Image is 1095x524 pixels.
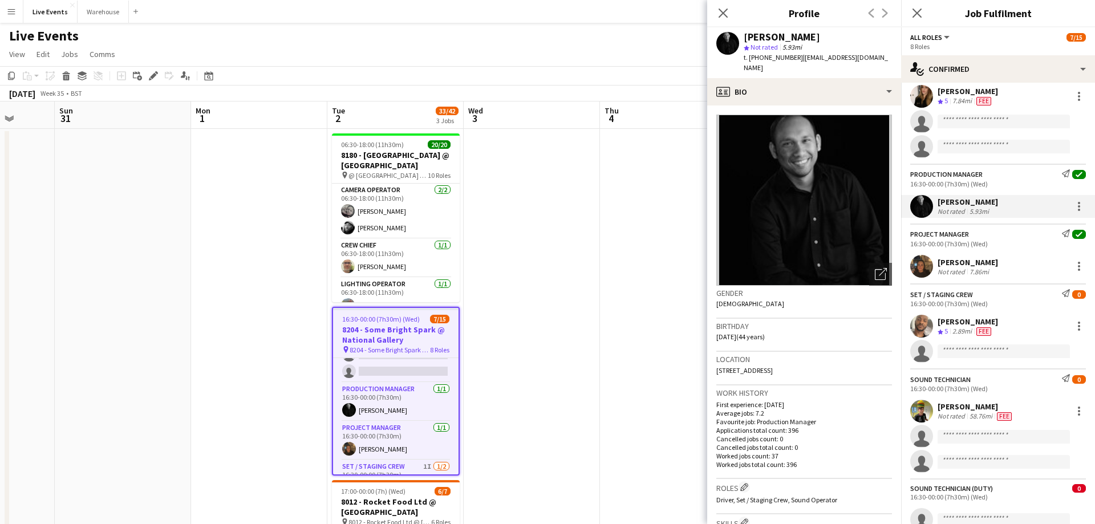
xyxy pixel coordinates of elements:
h3: Roles [716,481,892,493]
p: Average jobs: 7.2 [716,409,892,417]
div: [PERSON_NAME] [938,197,998,207]
span: Edit [36,49,50,59]
button: Warehouse [78,1,129,23]
a: View [5,47,30,62]
span: 8 Roles [430,346,449,354]
div: Project Manager [910,230,969,238]
h3: 8180 - [GEOGRAPHIC_DATA] @ [GEOGRAPHIC_DATA] [332,150,460,170]
span: 5 [944,96,948,105]
span: 16:30-00:00 (7h30m) (Wed) [342,315,420,323]
span: 31 [58,112,73,125]
span: 5 [944,327,948,335]
span: View [9,49,25,59]
span: 3 [467,112,483,125]
h3: Job Fulfilment [901,6,1095,21]
span: 33/42 [436,107,459,115]
span: Wed [468,105,483,116]
div: Not rated [938,412,967,421]
div: Not rated [938,267,967,276]
span: 4 [603,112,619,125]
span: | [EMAIL_ADDRESS][DOMAIN_NAME] [744,53,888,72]
div: 16:30-00:00 (7h30m) (Wed) [910,493,1086,501]
div: BST [71,89,82,98]
button: All roles [910,33,951,42]
p: Worked jobs total count: 396 [716,460,892,469]
div: 7.86mi [967,267,991,276]
div: Confirmed [901,55,1095,83]
div: Crew has different fees then in role [995,412,1014,421]
span: Comms [90,49,115,59]
button: Live Events [23,1,78,23]
div: 2.89mi [950,327,974,336]
span: 10 Roles [428,171,451,180]
app-card-role: Production Manager1/116:30-00:00 (7h30m)[PERSON_NAME] [333,383,459,421]
p: Favourite job: Production Manager [716,417,892,426]
div: 16:30-00:00 (7h30m) (Wed) [910,180,1086,188]
h3: Birthday [716,321,892,331]
span: Fee [997,412,1012,421]
span: Driver, Set / Staging Crew, Sound Operator [716,495,837,504]
div: 16:30-00:00 (7h30m) (Wed) [910,299,1086,308]
div: [PERSON_NAME] [938,257,998,267]
div: 16:30-00:00 (7h30m) (Wed) [910,239,1086,248]
div: Crew has different fees then in role [974,327,993,336]
span: All roles [910,33,942,42]
p: Worked jobs count: 37 [716,452,892,460]
span: 1 [194,112,210,125]
div: [DATE] [9,88,35,99]
app-card-role: Project Manager1/116:30-00:00 (7h30m)[PERSON_NAME] [333,421,459,460]
p: Cancelled jobs count: 0 [716,434,892,443]
div: [PERSON_NAME] [938,401,1014,412]
span: 7/15 [1066,33,1086,42]
p: First experience: [DATE] [716,400,892,409]
div: Set / Staging Crew [910,290,973,299]
a: Jobs [56,47,83,62]
div: Sound Technician [910,375,971,384]
div: 7.84mi [950,96,974,106]
span: 06:30-18:00 (11h30m) [341,140,404,149]
span: Not rated [751,43,778,51]
span: [DATE] (44 years) [716,332,765,341]
span: @ [GEOGRAPHIC_DATA] - 8180 [348,171,428,180]
span: 0 [1072,375,1086,384]
h3: Profile [707,6,901,21]
app-card-role: Camera Operator2/206:30-18:00 (11h30m)[PERSON_NAME][PERSON_NAME] [332,184,460,239]
span: Mon [196,105,210,116]
span: 7/15 [430,315,449,323]
div: Not rated [938,207,967,216]
p: Cancelled jobs total count: 0 [716,443,892,452]
span: 2 [330,112,345,125]
span: Tue [332,105,345,116]
a: Comms [85,47,120,62]
span: Fee [976,327,991,336]
span: Jobs [61,49,78,59]
div: 3 Jobs [436,116,458,125]
app-job-card: 06:30-18:00 (11h30m)20/208180 - [GEOGRAPHIC_DATA] @ [GEOGRAPHIC_DATA] @ [GEOGRAPHIC_DATA] - 81801... [332,133,460,302]
div: 58.76mi [967,412,995,421]
app-job-card: 16:30-00:00 (7h30m) (Wed)7/158204 - Some Bright Spark @ National Gallery 8204 - Some Bright Spark... [332,307,460,476]
h3: 8012 - Rocket Food Ltd @ [GEOGRAPHIC_DATA] [332,497,460,517]
div: 16:30-00:00 (7h30m) (Wed) [910,384,1086,393]
app-card-role: Set / Staging Crew1I1/216:30-00:00 (7h30m) [333,460,459,515]
span: 0 [1072,290,1086,299]
div: Production Manager [910,170,983,178]
h3: Gender [716,288,892,298]
span: [STREET_ADDRESS] [716,366,773,375]
h1: Live Events [9,27,79,44]
h3: 8204 - Some Bright Spark @ National Gallery [333,324,459,345]
img: Crew avatar or photo [716,115,892,286]
h3: Work history [716,388,892,398]
div: [PERSON_NAME] [938,86,998,96]
span: Week 35 [38,89,66,98]
span: Sun [59,105,73,116]
div: Sound Technician (Duty) [910,484,993,493]
span: 8204 - Some Bright Spark @ National Gallery [350,346,430,354]
a: Edit [32,47,54,62]
div: Open photos pop-in [869,263,892,286]
span: 20/20 [428,140,451,149]
div: [PERSON_NAME] [938,316,998,327]
span: 6/7 [435,487,451,495]
p: Applications total count: 396 [716,426,892,434]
